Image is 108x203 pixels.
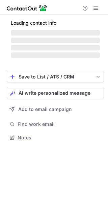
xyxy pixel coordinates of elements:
span: ‌ [11,52,100,58]
img: ContactOut v5.3.10 [7,4,47,12]
button: AI write personalized message [7,87,104,99]
span: Find work email [18,121,101,127]
span: ‌ [11,38,100,43]
span: ‌ [11,30,100,36]
button: Notes [7,133,104,142]
span: AI write personalized message [19,90,90,96]
button: Find work email [7,119,104,129]
button: Add to email campaign [7,103,104,115]
p: Loading contact info [11,20,100,26]
span: Notes [18,135,101,141]
div: Save to List / ATS / CRM [19,74,92,80]
span: ‌ [11,45,100,50]
button: save-profile-one-click [7,71,104,83]
span: Add to email campaign [18,107,72,112]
